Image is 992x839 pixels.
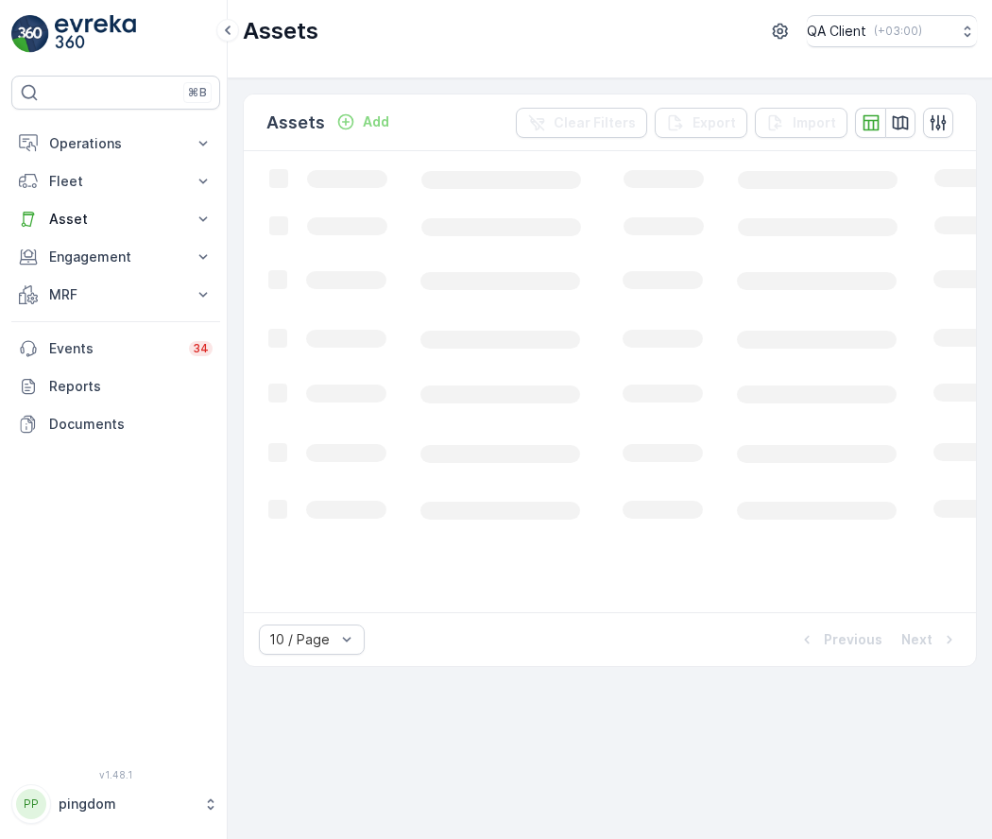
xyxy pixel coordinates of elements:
[59,795,194,813] p: pingdom
[363,112,389,131] p: Add
[11,330,220,368] a: Events34
[11,125,220,163] button: Operations
[11,368,220,405] a: Reports
[655,108,747,138] button: Export
[793,113,836,132] p: Import
[49,134,182,153] p: Operations
[11,784,220,824] button: PPpingdom
[795,628,884,651] button: Previous
[11,276,220,314] button: MRF
[266,110,325,136] p: Assets
[16,789,46,819] div: PP
[49,210,182,229] p: Asset
[11,238,220,276] button: Engagement
[243,16,318,46] p: Assets
[11,163,220,200] button: Fleet
[11,405,220,443] a: Documents
[693,113,736,132] p: Export
[807,22,866,41] p: QA Client
[901,630,932,649] p: Next
[824,630,882,649] p: Previous
[554,113,636,132] p: Clear Filters
[49,339,178,358] p: Events
[49,248,182,266] p: Engagement
[49,172,182,191] p: Fleet
[329,111,397,133] button: Add
[11,769,220,780] span: v 1.48.1
[755,108,847,138] button: Import
[807,15,977,47] button: QA Client(+03:00)
[188,85,207,100] p: ⌘B
[874,24,922,39] p: ( +03:00 )
[193,341,209,356] p: 34
[49,285,182,304] p: MRF
[899,628,961,651] button: Next
[516,108,647,138] button: Clear Filters
[11,200,220,238] button: Asset
[49,415,213,434] p: Documents
[55,15,136,53] img: logo_light-DOdMpM7g.png
[49,377,213,396] p: Reports
[11,15,49,53] img: logo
